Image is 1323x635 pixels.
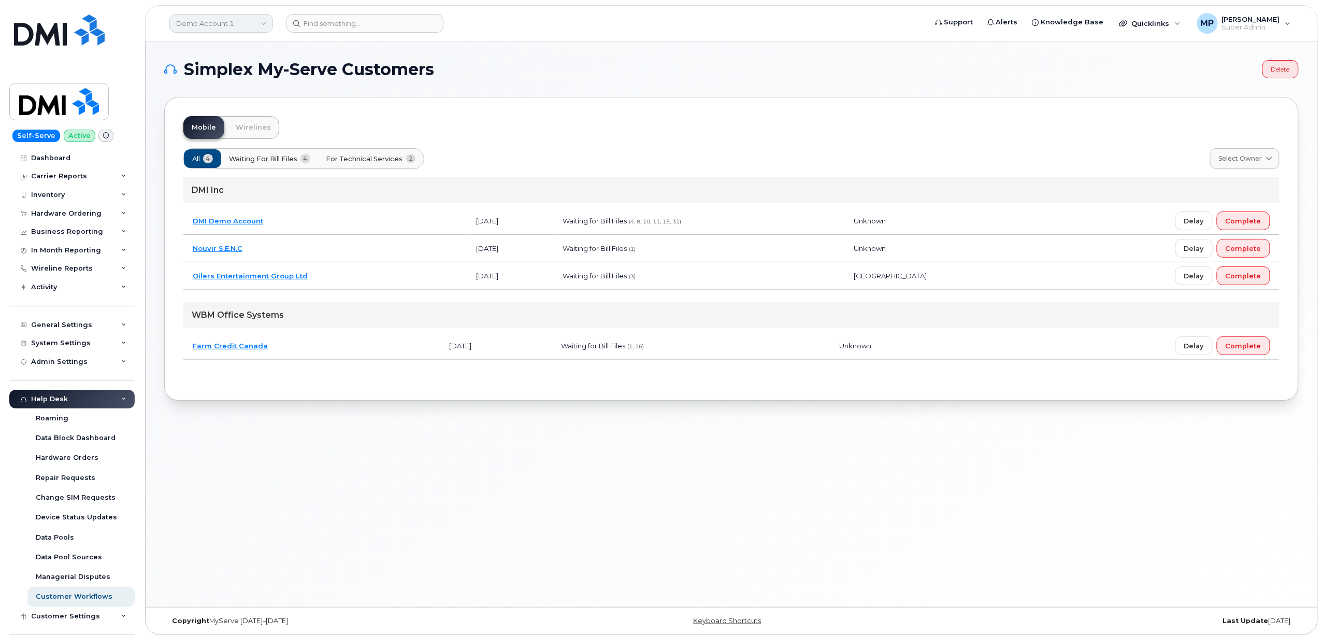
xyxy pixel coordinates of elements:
[629,246,636,252] span: (1)
[326,154,403,164] span: For Technical Services
[229,154,297,164] span: Waiting for Bill Files
[1262,60,1299,78] a: Delete
[440,332,552,360] td: [DATE]
[467,262,553,290] td: [DATE]
[227,116,279,139] a: Wirelines
[467,207,553,235] td: [DATE]
[854,272,927,280] span: [GEOGRAPHIC_DATA]
[183,177,1279,203] div: DMI Inc
[1219,154,1262,163] span: Select Owner
[1184,244,1204,253] span: Delay
[1210,148,1279,169] a: Select Owner
[183,302,1279,328] div: WBM Office Systems
[193,244,242,252] a: Nouvir S.E.N.C
[183,116,224,139] a: Mobile
[563,217,627,225] span: Waiting for Bill Files
[1175,336,1213,355] button: Delay
[854,244,886,252] span: Unknown
[1175,211,1213,230] button: Delay
[193,272,308,280] a: Oilers Entertainment Group Ltd
[1217,336,1270,355] button: Complete
[1175,266,1213,285] button: Delay
[629,273,636,280] span: (3)
[164,617,542,625] div: MyServe [DATE]–[DATE]
[1184,271,1204,281] span: Delay
[563,244,627,252] span: Waiting for Bill Files
[1184,216,1204,226] span: Delay
[694,617,761,625] a: Keyboard Shortcuts
[563,272,627,280] span: Waiting for Bill Files
[406,154,416,163] span: 2
[172,617,209,625] strong: Copyright
[1175,239,1213,258] button: Delay
[1226,341,1261,351] span: Complete
[921,617,1299,625] div: [DATE]
[628,343,644,350] span: (1, 16)
[1223,617,1269,625] strong: Last Update
[1226,216,1261,226] span: Complete
[1184,341,1204,351] span: Delay
[1226,244,1261,253] span: Complete
[467,235,553,262] td: [DATE]
[562,342,626,350] span: Waiting for Bill Files
[1217,239,1270,258] button: Complete
[1226,271,1261,281] span: Complete
[839,342,871,350] span: Unknown
[193,342,268,350] a: Farm Credit Canada
[854,217,886,225] span: Unknown
[300,154,310,163] span: 4
[184,62,434,77] span: Simplex My-Serve Customers
[1217,211,1270,230] button: Complete
[193,217,263,225] a: DMI Demo Account
[1217,266,1270,285] button: Complete
[629,218,682,225] span: (4, 8, 10, 11, 15, 31)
